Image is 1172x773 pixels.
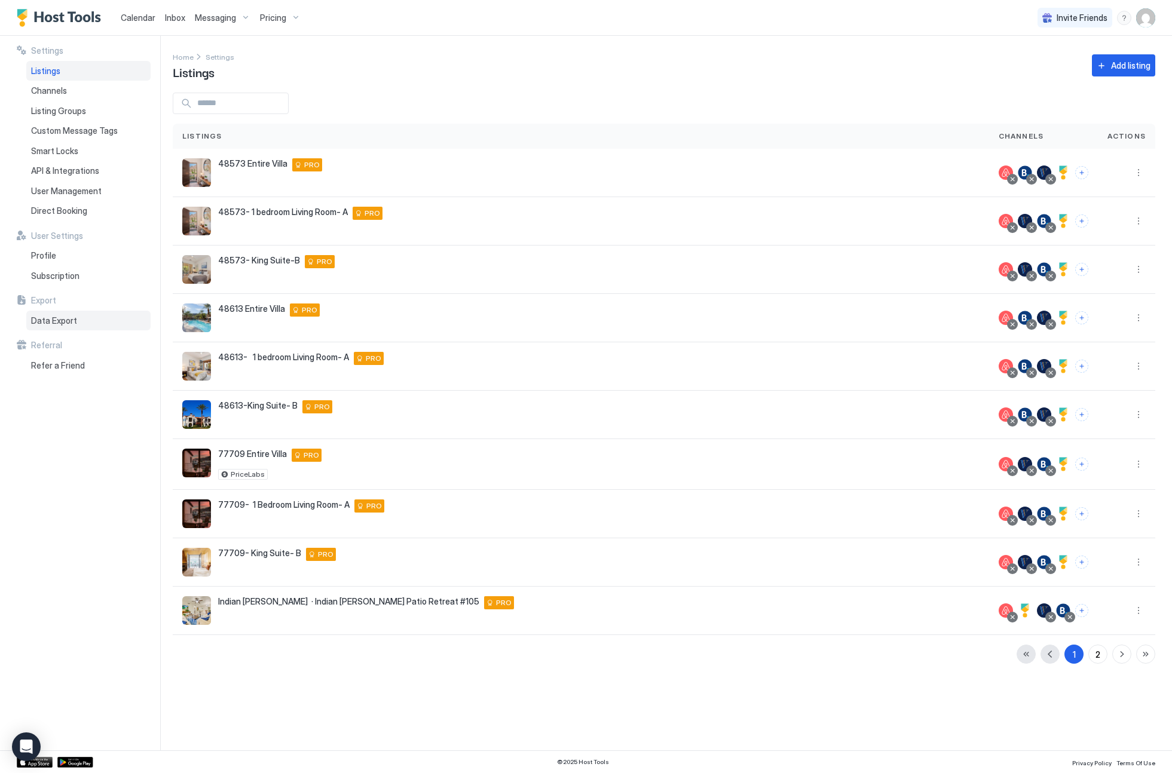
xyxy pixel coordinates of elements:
[57,757,93,768] a: Google Play Store
[1117,11,1131,25] div: menu
[1131,555,1146,569] button: More options
[260,13,286,23] span: Pricing
[1131,507,1146,521] button: More options
[218,400,298,411] span: 48613-King Suite- B
[182,303,211,332] div: listing image
[1072,756,1112,768] a: Privacy Policy
[366,353,381,364] span: PRO
[206,50,234,63] a: Settings
[165,11,185,24] a: Inbox
[1131,603,1146,618] div: menu
[206,53,234,62] span: Settings
[31,360,85,371] span: Refer a Friend
[1088,645,1107,664] button: 2
[1075,311,1088,324] button: Connect channels
[496,597,512,608] span: PRO
[1131,457,1146,471] div: menu
[1075,263,1088,276] button: Connect channels
[1131,603,1146,618] button: More options
[192,93,288,114] input: Input Field
[1131,165,1146,180] button: More options
[182,499,211,528] div: listing image
[218,303,285,314] span: 48613 Entire Villa
[31,271,79,281] span: Subscription
[26,81,151,101] a: Channels
[1111,59,1150,72] div: Add listing
[1116,759,1155,766] span: Terms Of Use
[1131,262,1146,277] button: More options
[17,757,53,768] div: App Store
[1092,54,1155,76] button: Add listing
[218,499,350,510] span: 77709- 1 Bedroom Living Room- A
[31,125,118,136] span: Custom Message Tags
[182,548,211,576] div: listing image
[1072,759,1112,766] span: Privacy Policy
[26,161,151,181] a: API & Integrations
[1064,645,1084,664] button: 1
[1131,407,1146,422] div: menu
[26,61,151,81] a: Listings
[26,355,151,376] a: Refer a Friend
[31,186,102,197] span: User Management
[1075,458,1088,471] button: Connect channels
[12,732,41,761] div: Open Intercom Messenger
[182,400,211,429] div: listing image
[31,231,83,241] span: User Settings
[1075,214,1088,228] button: Connect channels
[31,66,60,76] span: Listings
[182,207,211,235] div: listing image
[314,401,330,412] span: PRO
[31,315,77,326] span: Data Export
[1131,214,1146,228] div: menu
[206,50,234,63] div: Breadcrumb
[31,295,56,306] span: Export
[218,449,287,459] span: 77709 Entire Villa
[26,181,151,201] a: User Management
[26,121,151,141] a: Custom Message Tags
[304,450,319,461] span: PRO
[31,45,63,56] span: Settings
[1131,507,1146,521] div: menu
[218,596,479,607] span: Indian [PERSON_NAME] · Indian [PERSON_NAME] Patio Retreat #105
[1131,214,1146,228] button: More options
[1075,556,1088,569] button: Connect channels
[557,758,609,766] span: © 2025 Host Tools
[173,50,194,63] a: Home
[1136,8,1155,27] div: User profile
[1131,311,1146,325] button: More options
[31,85,67,96] span: Channels
[1057,13,1107,23] span: Invite Friends
[1096,648,1100,661] div: 2
[173,53,194,62] span: Home
[1107,131,1146,142] span: Actions
[31,165,99,176] span: API & Integrations
[17,9,106,27] a: Host Tools Logo
[1131,407,1146,422] button: More options
[31,146,78,157] span: Smart Locks
[31,205,87,216] span: Direct Booking
[31,250,56,261] span: Profile
[366,501,382,511] span: PRO
[182,158,211,187] div: listing image
[1075,408,1088,421] button: Connect channels
[1075,360,1088,373] button: Connect channels
[1075,166,1088,179] button: Connect channels
[31,106,86,116] span: Listing Groups
[26,101,151,121] a: Listing Groups
[26,201,151,221] a: Direct Booking
[218,352,349,363] span: 48613- 1 bedroom Living Room- A
[31,340,62,351] span: Referral
[317,256,332,267] span: PRO
[26,311,151,331] a: Data Export
[318,549,333,560] span: PRO
[1131,555,1146,569] div: menu
[1116,756,1155,768] a: Terms Of Use
[1073,648,1076,661] div: 1
[1131,262,1146,277] div: menu
[182,255,211,284] div: listing image
[182,352,211,381] div: listing image
[1131,359,1146,373] div: menu
[1131,457,1146,471] button: More options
